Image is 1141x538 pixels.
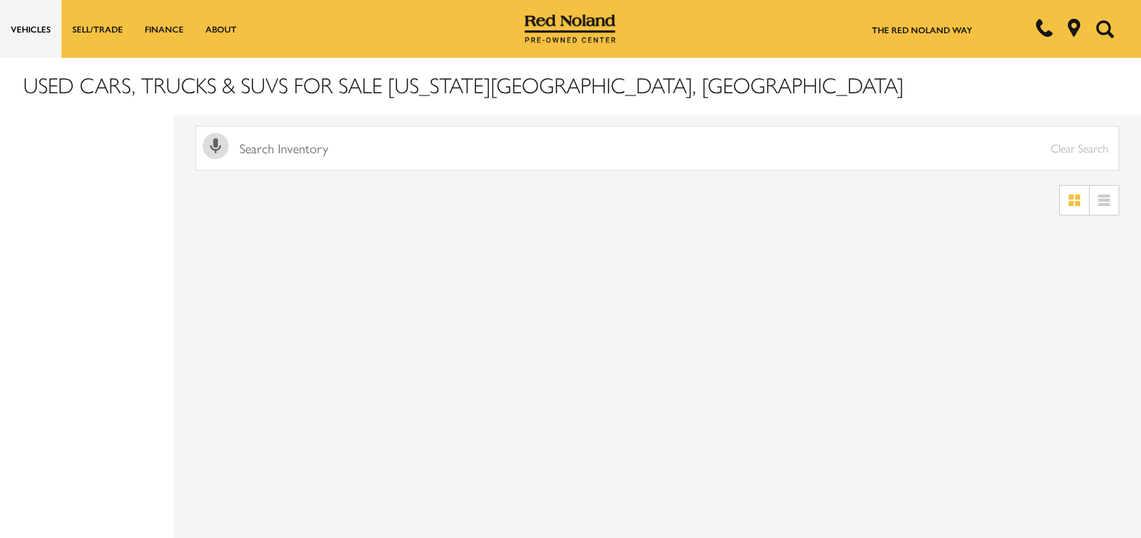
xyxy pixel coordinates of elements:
a: Red Noland Pre-Owned [525,20,616,34]
img: Red Noland Pre-Owned [525,14,616,43]
input: Search Inventory [195,126,1119,171]
button: Open the search field [1090,1,1119,57]
a: The Red Noland Way [872,23,972,36]
svg: Click to toggle on voice search [203,133,229,159]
